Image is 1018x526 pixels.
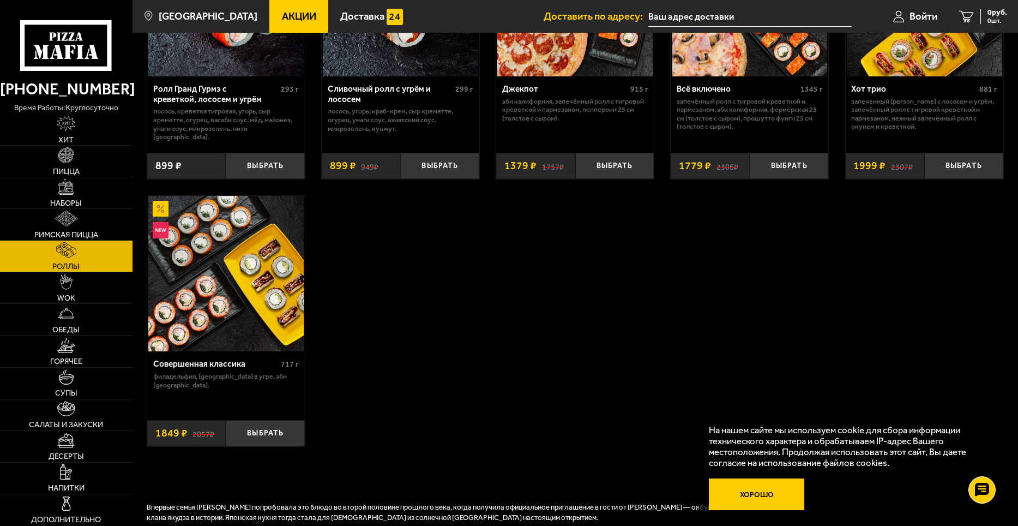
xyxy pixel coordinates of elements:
[677,97,823,131] p: Запечённый ролл с тигровой креветкой и пармезаном, Эби Калифорния, Фермерская 25 см (толстое с сы...
[147,503,801,523] p: Впервые семья [PERSON_NAME] попробовала это блюдо во второй половине прошлого века, когда получил...
[987,17,1007,24] span: 0 шт.
[709,425,986,469] p: На нашем сайте мы используем cookie для сбора информации технического характера и обрабатываем IP...
[328,84,453,104] div: Сливочный ролл с угрём и лососем
[387,9,402,25] img: 15daf4d41897b9f0e9f617042186c801.svg
[34,231,98,238] span: Римская пицца
[49,452,84,460] span: Десерты
[281,85,299,94] span: 293 г
[679,160,711,171] span: 1779 ₽
[226,153,305,179] button: Выбрать
[891,160,913,171] s: 2307 ₽
[192,428,214,438] s: 2057 ₽
[281,360,299,369] span: 717 г
[155,160,182,171] span: 899 ₽
[55,389,77,397] span: Супы
[709,479,804,510] button: Хорошо
[800,85,823,94] span: 1345 г
[340,11,384,22] span: Доставка
[226,420,305,446] button: Выбрать
[153,222,168,238] img: Новинка
[330,160,356,171] span: 899 ₽
[677,84,798,94] div: Всё включено
[153,372,299,389] p: Филадельфия, [GEOGRAPHIC_DATA] в угре, Эби [GEOGRAPHIC_DATA].
[52,262,80,270] span: Роллы
[153,107,299,141] p: лосось, креветка тигровая, угорь, Сыр креметте, огурец, васаби соус, мёд, майонез, унаги соус, ми...
[924,153,1003,179] button: Выбрать
[50,199,82,207] span: Наборы
[853,160,886,171] span: 1999 ₽
[502,84,628,94] div: Джекпот
[155,428,188,438] span: 1849 ₽
[987,9,1007,16] span: 0 руб.
[58,136,74,144] span: Хит
[648,7,852,27] input: Ваш адрес доставки
[630,85,648,94] span: 915 г
[979,85,997,94] span: 881 г
[31,516,101,523] span: Дополнительно
[29,421,103,428] span: Салаты и закуски
[53,168,80,175] span: Пицца
[153,201,168,217] img: Акционный
[48,484,85,492] span: Напитки
[851,97,997,131] p: Запеченный [PERSON_NAME] с лососем и угрём, Запечённый ролл с тигровой креветкой и пармезаном, Не...
[504,160,537,171] span: 1379 ₽
[153,359,279,369] div: Совершенная классика
[52,326,80,333] span: Обеды
[50,357,82,365] span: Горячее
[148,196,304,351] img: Совершенная классика
[57,294,75,302] span: WOK
[455,85,473,94] span: 299 г
[401,153,480,179] button: Выбрать
[328,107,474,133] p: лосось, угорь, краб-крем, Сыр креметте, огурец, унаги соус, азиатский соус, микрозелень, кунжут.
[361,160,378,171] s: 949 ₽
[575,153,654,179] button: Выбрать
[159,11,257,22] span: [GEOGRAPHIC_DATA]
[544,11,648,22] span: Доставить по адресу:
[750,153,829,179] button: Выбрать
[147,196,305,351] a: АкционныйНовинкаСовершенная классика
[542,160,564,171] s: 1757 ₽
[502,97,648,123] p: Эби Калифорния, Запечённый ролл с тигровой креветкой и пармезаном, Пепперони 25 см (толстое с сыр...
[716,160,738,171] s: 2306 ₽
[153,84,279,104] div: Ролл Гранд Гурмэ с креветкой, лососем и угрём
[851,84,977,94] div: Хот трио
[909,11,937,22] span: Войти
[282,11,316,22] span: Акции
